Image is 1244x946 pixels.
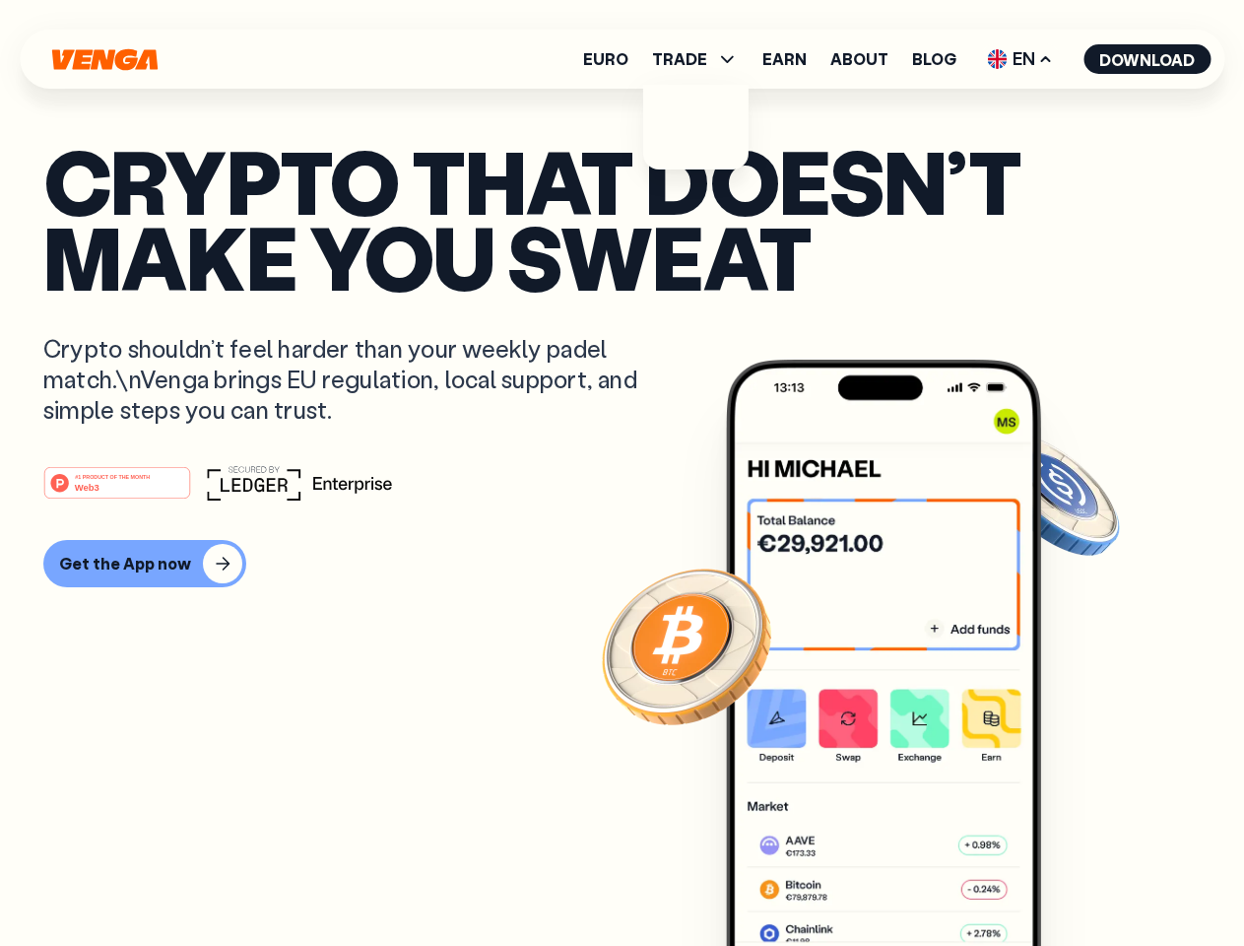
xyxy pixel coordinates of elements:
[43,143,1201,294] p: Crypto that doesn’t make you sweat
[912,51,956,67] a: Blog
[49,48,160,71] svg: Home
[59,554,191,574] div: Get the App now
[652,51,707,67] span: TRADE
[43,478,191,504] a: #1 PRODUCT OF THE MONTHWeb3
[43,333,666,426] p: Crypto shouldn’t feel harder than your weekly padel match.\nVenga brings EU regulation, local sup...
[982,424,1124,566] img: USDC coin
[830,51,888,67] a: About
[75,473,150,479] tspan: #1 PRODUCT OF THE MONTH
[598,557,775,734] img: Bitcoin
[987,49,1007,69] img: flag-uk
[43,540,1201,587] a: Get the App now
[980,43,1060,75] span: EN
[762,51,807,67] a: Earn
[1083,44,1211,74] button: Download
[652,47,739,71] span: TRADE
[75,481,99,492] tspan: Web3
[43,540,246,587] button: Get the App now
[583,51,628,67] a: Euro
